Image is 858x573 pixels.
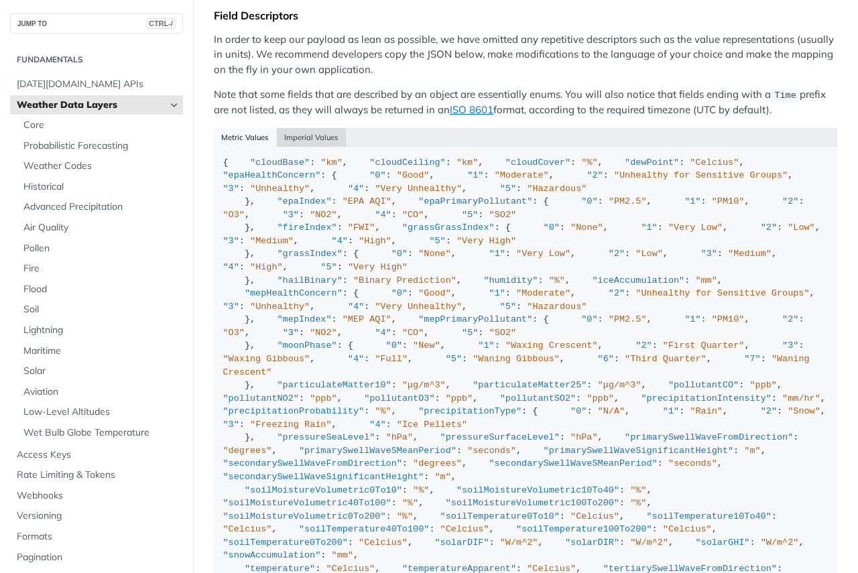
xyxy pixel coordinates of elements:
[690,406,723,416] span: "Rain"
[570,432,598,442] span: "hPa"
[609,196,647,206] span: "PM2.5"
[223,328,245,338] span: "O3"
[23,426,180,440] span: Wet Bulb Globe Temperature
[250,157,310,168] span: "cloudBase"
[701,249,717,259] span: "3"
[489,328,517,338] span: "SO2"
[375,354,408,364] span: "Full"
[17,156,183,176] a: Weather Codes
[17,259,183,279] a: Fire
[17,509,180,523] span: Versioning
[375,302,462,312] span: "Very Unhealthy"
[440,524,489,534] span: "Celcius"
[223,420,239,430] span: "3"
[668,222,723,233] span: "Very Low"
[413,485,429,495] span: "%"
[782,196,798,206] span: "2"
[369,420,385,430] span: "4"
[223,354,310,364] span: "Waxing Gibbous"
[581,314,597,324] span: "0"
[250,184,310,194] span: "Unhealthy"
[630,498,646,508] span: "%"
[397,170,430,180] span: "Good"
[10,54,183,66] h2: Fundamentals
[223,550,321,560] span: "snowAccumulation"
[761,222,777,233] span: "2"
[609,288,625,298] span: "2"
[641,222,657,233] span: "1"
[527,302,587,312] span: "Hazardous"
[223,446,272,456] span: "degrees"
[462,210,478,220] span: "5"
[310,210,337,220] span: "NO2"
[299,446,456,456] span: "primarySwellWaveSMeanPeriod"
[320,262,336,272] span: "5"
[570,222,603,233] span: "None"
[505,340,598,351] span: "Waxing Crescent"
[690,157,739,168] span: "Celcius"
[402,380,446,390] span: "μg/m^3"
[17,448,180,462] span: Access Keys
[435,537,489,548] span: "solarDIF"
[782,393,820,403] span: "mm/hr"
[625,354,707,364] span: "Third Quarter"
[684,314,700,324] span: "1"
[348,222,375,233] span: "FWI"
[223,524,272,534] span: "Celcius"
[527,184,587,194] span: "Hazardous"
[695,275,717,285] span: "mm"
[500,537,538,548] span: "W/m^2"
[609,314,647,324] span: "PM2.5"
[359,537,408,548] span: "Celcius"
[598,380,641,390] span: "μg/m^3"
[483,275,538,285] span: "humidity"
[744,446,760,456] span: "m"
[223,210,245,220] span: "O3"
[544,446,734,456] span: "primarySwellWaveSignificantHeight"
[223,184,239,194] span: "3"
[450,103,493,116] a: ISO 8601
[782,314,798,324] span: "2"
[23,344,180,358] span: Maritime
[630,537,668,548] span: "W/m^2"
[592,275,684,285] span: "iceAccumulation"
[348,262,408,272] span: "Very High"
[467,446,516,456] span: "seconds"
[668,380,739,390] span: "pollutantCO"
[223,236,239,246] span: "3"
[635,249,663,259] span: "Low"
[250,262,283,272] span: "High"
[223,170,321,180] span: "epaHealthConcern"
[359,236,391,246] span: "High"
[684,196,700,206] span: "1"
[544,222,560,233] span: "0"
[500,184,516,194] span: "5"
[391,249,408,259] span: "0"
[473,354,560,364] span: "Waning Gibbous"
[223,262,239,272] span: "4"
[223,511,386,521] span: "soilMoistureVolumetric0To200"
[663,524,712,534] span: "Celcius"
[478,340,494,351] span: "1"
[418,288,451,298] span: "Good"
[467,170,483,180] span: "1"
[500,302,516,312] span: "5"
[587,170,603,180] span: "2"
[17,78,180,91] span: [DATE][DOMAIN_NAME] APIs
[17,136,183,156] a: Probabilistic Forecasting
[549,275,565,285] span: "%"
[761,406,777,416] span: "2"
[23,160,180,173] span: Weather Codes
[489,249,505,259] span: "1"
[17,239,183,259] a: Pollen
[712,196,745,206] span: "PM10"
[23,405,180,419] span: Low-Level Altitudes
[10,445,183,465] a: Access Keys
[749,380,777,390] span: "ppb"
[761,537,799,548] span: "W/m^2"
[278,249,343,259] span: "grassIndex"
[353,275,456,285] span: "Binary Prediction"
[17,218,183,238] a: Air Quality
[581,157,597,168] span: "%"
[17,468,180,482] span: Rate Limiting & Tokens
